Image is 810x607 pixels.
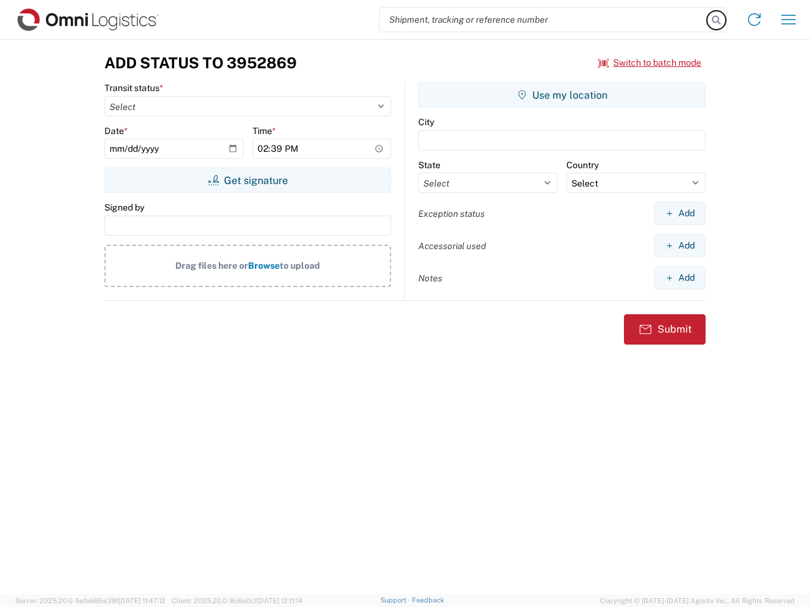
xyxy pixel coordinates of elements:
[104,125,128,137] label: Date
[418,82,706,107] button: Use my location
[380,8,707,32] input: Shipment, tracking or reference number
[280,261,320,271] span: to upload
[380,596,412,604] a: Support
[598,52,701,73] button: Switch to batch mode
[418,116,434,128] label: City
[15,597,166,604] span: Server: 2025.20.0-5efa686e39f
[418,240,486,252] label: Accessorial used
[624,314,706,345] button: Submit
[104,168,391,193] button: Get signature
[418,208,485,219] label: Exception status
[418,159,440,171] label: State
[118,597,166,604] span: [DATE] 11:47:12
[104,202,144,213] label: Signed by
[654,202,706,225] button: Add
[654,234,706,257] button: Add
[104,54,297,72] h3: Add Status to 3952869
[171,597,302,604] span: Client: 2025.20.0-8c6e0cf
[412,596,444,604] a: Feedback
[104,82,163,94] label: Transit status
[252,125,276,137] label: Time
[175,261,248,271] span: Drag files here or
[248,261,280,271] span: Browse
[418,273,442,284] label: Notes
[257,597,302,604] span: [DATE] 12:11:14
[600,595,795,606] span: Copyright © [DATE]-[DATE] Agistix Inc., All Rights Reserved
[654,266,706,290] button: Add
[566,159,599,171] label: Country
